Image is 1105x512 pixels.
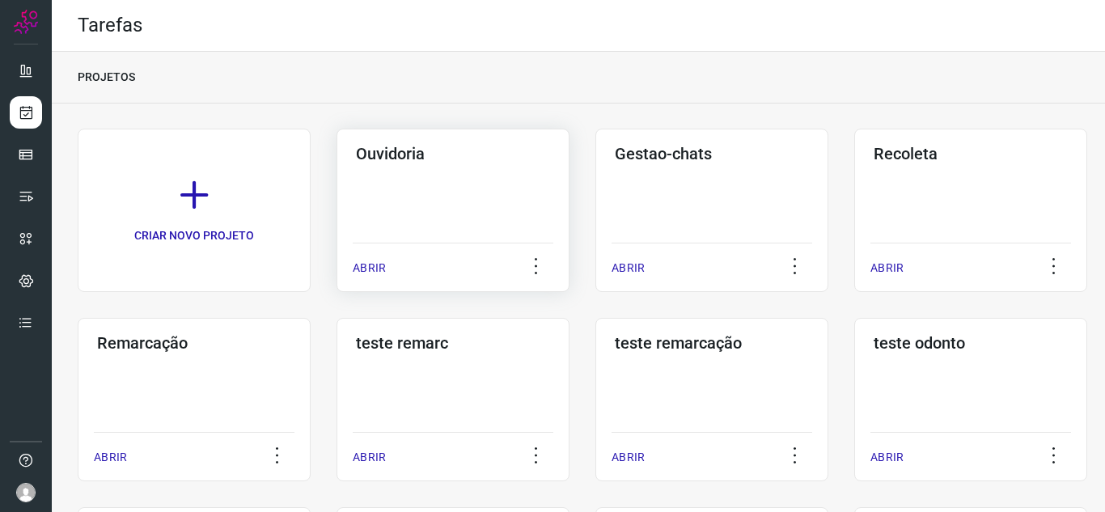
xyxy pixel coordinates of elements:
[94,449,127,466] p: ABRIR
[78,69,135,86] p: PROJETOS
[615,144,809,163] h3: Gestao-chats
[134,227,254,244] p: CRIAR NOVO PROJETO
[870,260,904,277] p: ABRIR
[615,333,809,353] h3: teste remarcação
[78,14,142,37] h2: Tarefas
[353,449,386,466] p: ABRIR
[356,333,550,353] h3: teste remarc
[612,449,645,466] p: ABRIR
[874,144,1068,163] h3: Recoleta
[14,10,38,34] img: Logo
[353,260,386,277] p: ABRIR
[16,483,36,502] img: avatar-user-boy.jpg
[356,144,550,163] h3: Ouvidoria
[870,449,904,466] p: ABRIR
[612,260,645,277] p: ABRIR
[874,333,1068,353] h3: teste odonto
[97,333,291,353] h3: Remarcação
